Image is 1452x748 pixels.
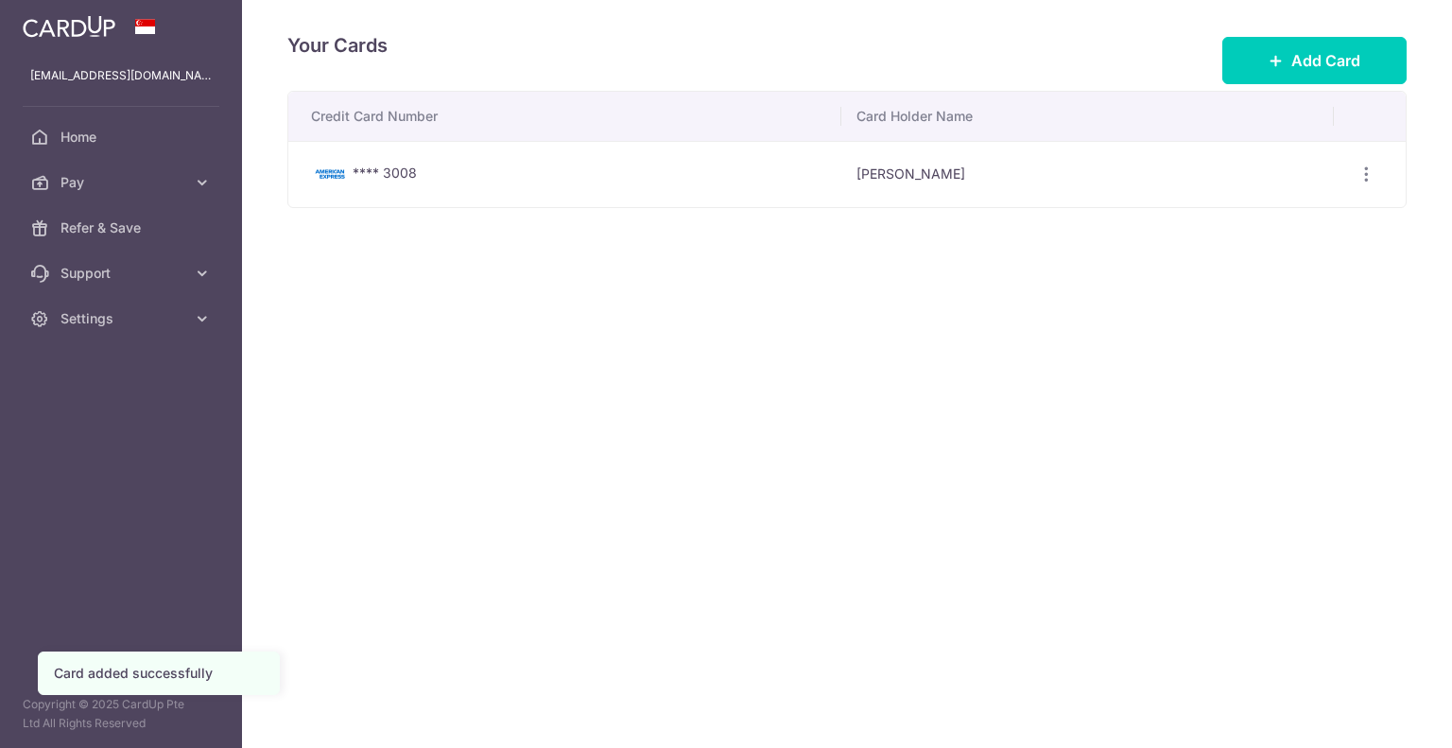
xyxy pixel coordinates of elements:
span: Pay [60,173,185,192]
button: Add Card [1222,37,1407,84]
img: CardUp [23,15,115,38]
span: Settings [60,309,185,328]
th: Credit Card Number [288,92,841,141]
th: Card Holder Name [841,92,1334,141]
img: Bank Card [311,163,349,185]
div: Card added successfully [54,664,264,683]
span: Add Card [1291,49,1360,72]
h4: Your Cards [287,30,388,61]
span: Home [60,128,185,147]
span: Refer & Save [60,218,185,237]
iframe: Opens a widget where you can find more information [1331,691,1433,739]
p: [EMAIL_ADDRESS][DOMAIN_NAME] [30,66,212,85]
td: [PERSON_NAME] [841,141,1334,207]
span: Support [60,264,185,283]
